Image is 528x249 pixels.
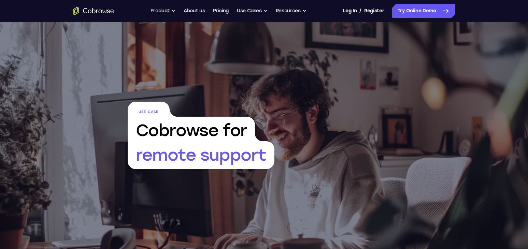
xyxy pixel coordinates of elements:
a: Pricing [213,4,229,18]
button: Product [151,4,176,18]
span: Use Case [128,102,170,117]
button: Resources [276,4,306,18]
span: Cobrowse for [128,117,255,141]
span: remote support [128,141,274,169]
a: Try Online Demo [392,4,455,18]
button: Use Cases [237,4,268,18]
a: Register [364,4,384,18]
a: About us [184,4,205,18]
a: Go to the home page [73,7,114,15]
a: Log In [343,4,357,18]
span: / [359,7,361,15]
